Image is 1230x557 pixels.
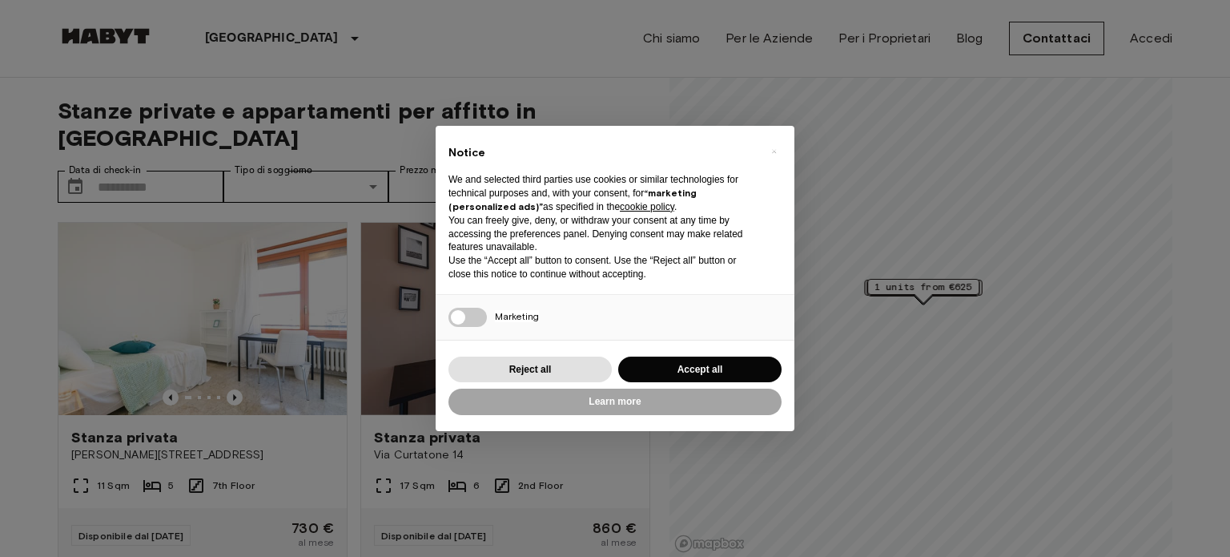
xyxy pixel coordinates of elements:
button: Close this notice [761,139,786,164]
a: cookie policy [620,201,674,212]
p: Use the “Accept all” button to consent. Use the “Reject all” button or close this notice to conti... [448,254,756,281]
button: Learn more [448,389,782,415]
p: You can freely give, deny, or withdraw your consent at any time by accessing the preferences pane... [448,214,756,254]
button: Accept all [618,357,782,383]
strong: “marketing (personalized ads)” [448,187,697,212]
button: Reject all [448,357,612,383]
h2: Notice [448,145,756,161]
span: Marketing [495,310,539,322]
span: × [771,142,777,161]
p: We and selected third parties use cookies or similar technologies for technical purposes and, wit... [448,173,756,213]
